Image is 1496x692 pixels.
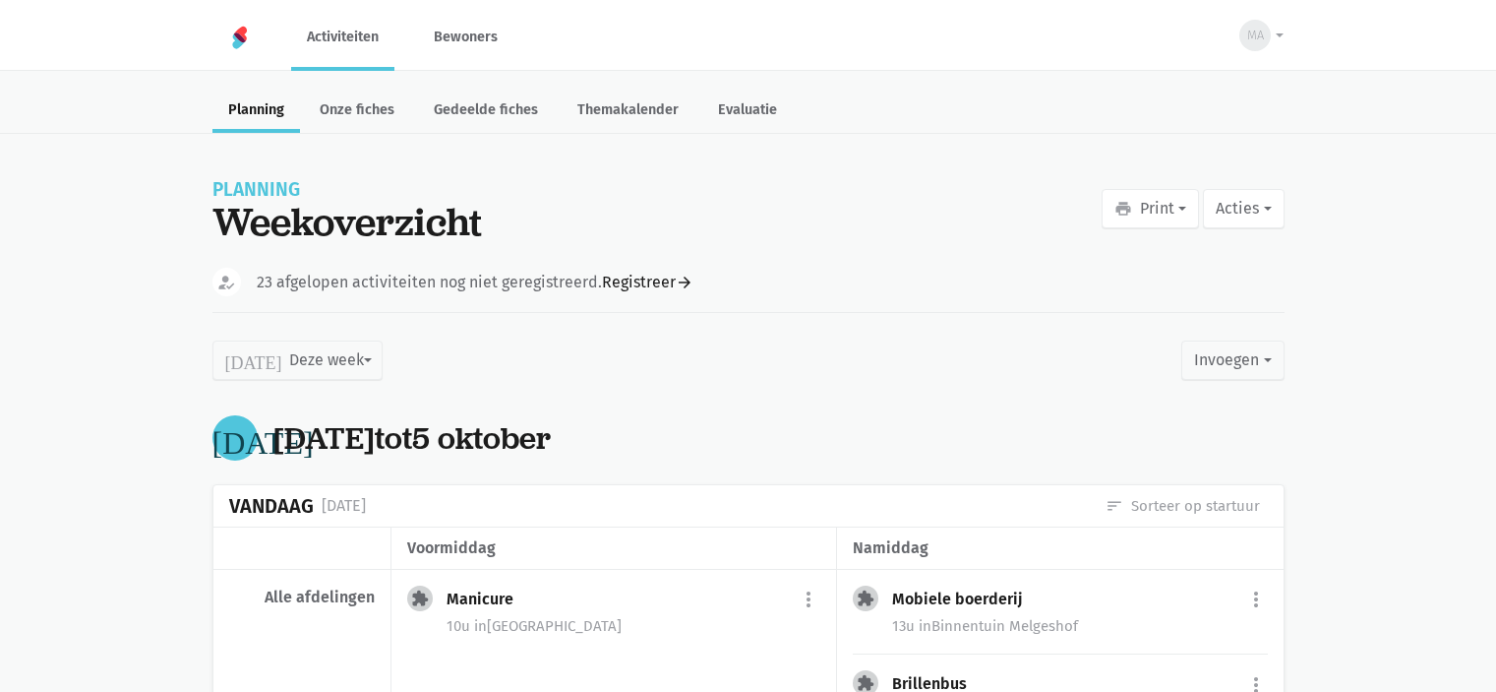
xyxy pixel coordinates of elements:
img: Home [228,26,252,49]
div: 23 afgelopen activiteiten nog niet geregistreerd. [257,270,693,295]
span: MA [1247,26,1264,45]
a: Gedeelde fiches [418,91,554,133]
a: Planning [212,91,300,133]
span: in [919,617,931,635]
div: Mobiele boerderij [892,590,1039,609]
span: 13u [892,617,915,635]
i: [DATE] [212,422,314,454]
div: Planning [212,181,482,199]
span: Binnentuin Melgeshof [919,617,1078,635]
i: [DATE] [225,351,282,369]
div: Alle afdelingen [229,588,375,607]
a: Themakalender [562,91,694,133]
div: Weekoverzicht [212,199,482,244]
i: extension [857,674,874,692]
button: MA [1227,13,1284,58]
div: voormiddag [407,535,820,561]
a: Onze fiches [304,91,410,133]
button: Invoegen [1181,341,1284,380]
span: [GEOGRAPHIC_DATA] [474,617,622,635]
button: Deze week [212,341,383,380]
i: sort [1106,497,1123,515]
a: Registreer [602,270,693,295]
a: Bewoners [418,4,513,70]
div: namiddag [853,535,1267,561]
span: [DATE] [273,417,375,459]
span: 10u [447,617,470,635]
div: Manicure [447,590,529,609]
i: print [1114,200,1132,218]
i: arrow_forward [676,274,693,291]
div: [DATE] [322,493,366,519]
a: Sorteer op startuur [1106,495,1260,517]
i: how_to_reg [216,273,236,292]
span: in [474,617,487,635]
a: Activiteiten [291,4,394,70]
i: extension [857,590,874,607]
div: Vandaag [229,495,314,518]
button: Acties [1203,189,1284,228]
span: 5 oktober [412,417,551,459]
button: Print [1102,189,1199,228]
i: extension [411,590,429,607]
a: Evaluatie [702,91,793,133]
div: tot [273,420,551,457]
